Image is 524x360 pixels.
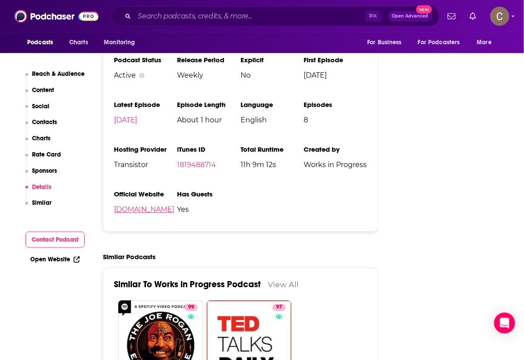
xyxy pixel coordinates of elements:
[69,36,88,49] span: Charts
[490,7,510,26] button: Show profile menu
[14,8,99,25] img: Podchaser - Follow, Share and Rate Podcasts
[114,71,177,79] div: Active
[114,205,174,214] a: [DOMAIN_NAME]
[392,14,428,18] span: Open Advanced
[110,6,440,26] div: Search podcasts, credits, & more...
[114,56,177,64] h3: Podcast Status
[32,167,57,175] p: Sponsors
[114,116,137,124] a: [DATE]
[304,160,368,169] span: Works in Progress
[304,116,368,124] span: 8
[241,71,304,79] span: No
[241,145,304,153] h3: Total Runtime
[32,118,57,126] p: Contacts
[27,36,53,49] span: Podcasts
[184,304,198,311] a: 99
[304,56,368,64] h3: First Episode
[177,116,241,124] span: About 1 hour
[365,11,381,22] span: ⌘ K
[412,34,473,51] button: open menu
[177,100,241,109] h3: Episode Length
[241,56,304,64] h3: Explicit
[477,36,492,49] span: More
[135,9,365,23] input: Search podcasts, credits, & more...
[490,7,510,26] img: User Profile
[444,9,459,24] a: Show notifications dropdown
[25,86,54,103] button: Content
[241,116,304,124] span: English
[418,36,460,49] span: For Podcasters
[114,145,177,153] h3: Hosting Provider
[241,160,304,169] span: 11h 9m 12s
[98,34,146,51] button: open menu
[177,56,241,64] h3: Release Period
[64,34,93,51] a: Charts
[114,100,177,109] h3: Latest Episode
[471,34,503,51] button: open menu
[361,34,413,51] button: open menu
[25,151,61,167] button: Rate Card
[32,183,51,191] p: Details
[304,71,368,79] span: [DATE]
[25,135,51,151] button: Charts
[32,199,52,207] p: Similar
[114,160,177,169] span: Transistor
[25,183,52,200] button: Details
[304,100,368,109] h3: Episodes
[367,36,402,49] span: For Business
[177,145,241,153] h3: iTunes ID
[494,313,515,334] div: Open Intercom Messenger
[177,190,241,198] h3: Has Guests
[30,256,80,263] a: Open Website
[268,280,299,289] a: View All
[25,118,57,135] button: Contacts
[25,167,57,183] button: Sponsors
[304,145,368,153] h3: Created by
[25,103,50,119] button: Social
[25,70,85,86] button: Reach & Audience
[114,190,177,198] h3: Official Website
[114,279,261,290] a: Similar To Works in Progress Podcast
[25,199,52,215] button: Similar
[241,100,304,109] h3: Language
[416,5,432,14] span: New
[276,303,282,312] span: 97
[32,135,50,142] p: Charts
[273,304,286,311] a: 97
[32,151,61,158] p: Rate Card
[177,71,241,79] span: Weekly
[104,36,135,49] span: Monitoring
[32,103,50,110] p: Social
[188,303,194,312] span: 99
[21,34,64,51] button: open menu
[466,9,480,24] a: Show notifications dropdown
[177,160,216,169] a: 1819488714
[25,232,85,248] button: Contact Podcast
[177,205,241,214] span: Yes
[32,86,54,94] p: Content
[103,253,156,261] h2: Similar Podcasts
[490,7,510,26] span: Logged in as clay.bolton
[388,11,432,21] button: Open AdvancedNew
[32,70,85,78] p: Reach & Audience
